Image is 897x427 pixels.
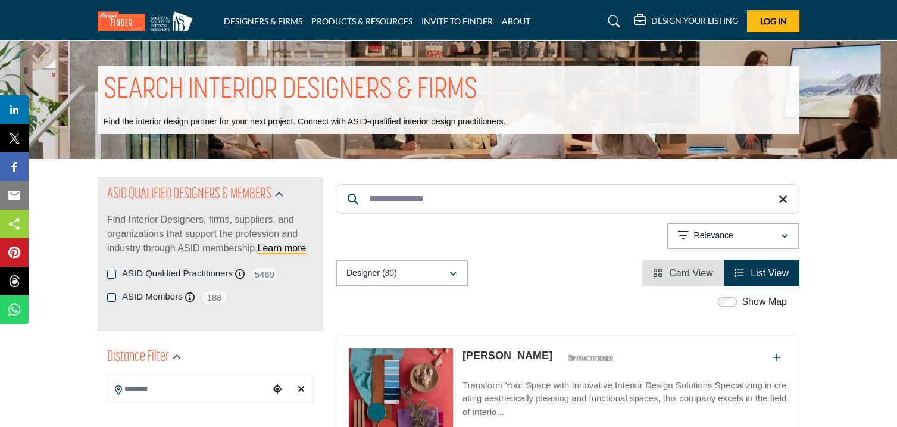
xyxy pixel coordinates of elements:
input: ASID Qualified Practitioners checkbox [107,270,116,279]
a: View Card [653,268,713,278]
li: Card View [642,260,724,286]
p: Find Interior Designers, firms, suppliers, and organizations that support the profession and indu... [107,213,314,255]
a: Learn more [258,243,307,253]
a: [PERSON_NAME] [462,350,552,361]
div: Clear search location [292,377,310,403]
h1: SEARCH INTERIOR DESIGNERS & FIRMS [104,72,477,109]
span: Card View [669,268,713,278]
input: Search Keyword [336,184,799,214]
p: Find the interior design partner for your next project. Connect with ASID-qualified interior desi... [104,116,505,128]
span: Log In [760,16,787,26]
img: Site Logo [98,11,199,31]
label: Show Map [742,295,787,309]
p: Transform Your Space with Innovative Interior Design Solutions Specializing in creating aesthetic... [462,379,787,419]
label: ASID Qualified Practitioners [122,267,233,280]
a: ABOUT [502,16,530,26]
p: Terri Wesselman [462,348,552,364]
span: 5469 [251,267,278,282]
label: ASID Members [122,290,183,304]
a: View List [735,268,789,278]
div: Choose your current location [268,377,286,403]
h5: DESIGN YOUR LISTING [651,15,738,26]
button: Relevance [667,223,799,249]
a: Add To List [773,353,781,363]
button: Designer (30) [336,260,468,286]
p: Designer (30) [346,267,397,279]
img: ASID Qualified Practitioners Badge Icon [564,351,617,366]
div: DESIGN YOUR LISTING [634,14,738,29]
input: ASID Members checkbox [107,293,116,302]
a: INVITE TO FINDER [421,16,493,26]
h2: Distance Filter [107,347,169,368]
a: Transform Your Space with Innovative Interior Design Solutions Specializing in creating aesthetic... [462,372,787,419]
button: Log In [747,10,799,32]
li: List View [724,260,799,286]
a: PRODUCTS & RESOURCES [311,16,412,26]
h2: ASID QUALIFIED DESIGNERS & MEMBERS [107,184,271,205]
span: 188 [201,290,228,305]
a: Search [596,12,628,31]
input: Search Location [108,378,268,401]
a: DESIGNERS & FIRMS [224,16,302,26]
p: Relevance [694,230,733,242]
span: List View [751,268,789,278]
